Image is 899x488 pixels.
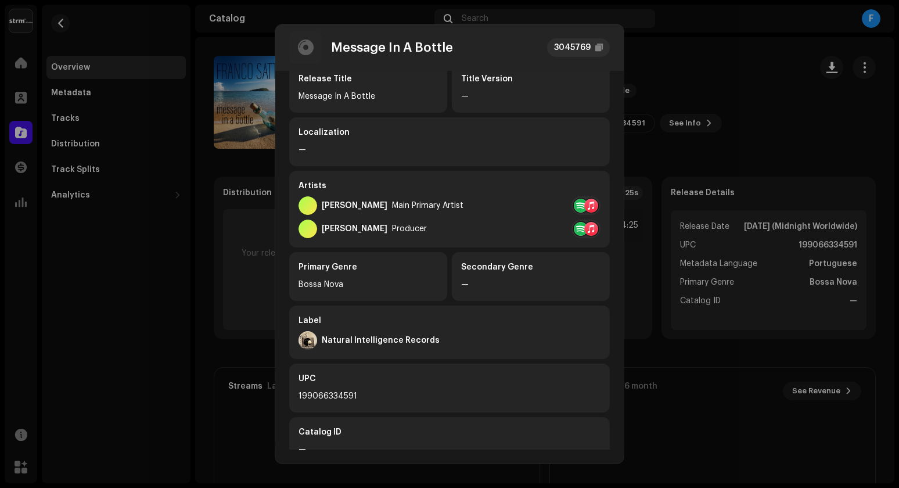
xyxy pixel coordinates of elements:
div: Localization [299,127,600,138]
div: Primary Genre [299,261,438,273]
div: 199066334591 [299,389,600,403]
div: Release Title [299,73,438,85]
div: Message In A Bottle [299,89,438,103]
div: [PERSON_NAME] [322,224,387,234]
div: — [461,89,600,103]
div: Label [299,315,600,326]
div: Main Primary Artist [392,201,463,210]
div: — [299,143,600,157]
div: [PERSON_NAME] [322,201,387,210]
div: Natural Intelligence Records [322,336,440,345]
div: — [461,278,600,292]
div: Producer [392,224,427,234]
div: Message In A Bottle [331,41,453,55]
img: c8c0f561-1beb-4123-852c-f47d3c10c911 [299,331,317,350]
div: Artists [299,180,600,192]
div: Bossa Nova [299,278,438,292]
div: Title Version [461,73,600,85]
div: — [299,443,600,457]
div: UPC [299,373,600,385]
div: 3045769 [554,41,591,55]
div: Catalog ID [299,426,600,438]
div: Secondary Genre [461,261,600,273]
